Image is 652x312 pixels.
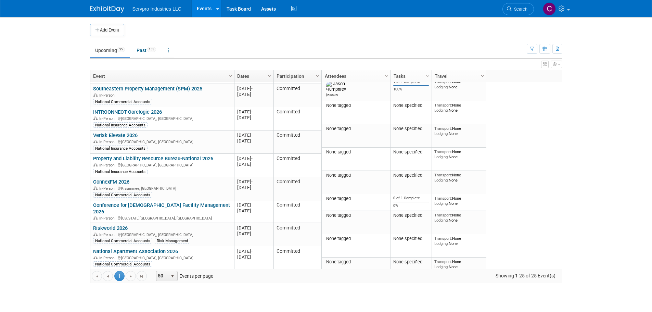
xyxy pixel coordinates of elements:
[99,163,117,167] span: In-Person
[237,70,269,82] a: Dates
[393,87,429,92] div: 100%
[434,213,484,223] div: None None
[90,6,124,13] img: ExhibitDay
[434,79,452,84] span: Transport:
[93,155,213,162] a: Property and Liability Resource Bureau-National 2026
[131,44,161,57] a: Past155
[434,218,449,223] span: Lodging:
[393,236,429,241] div: None specified
[90,44,130,57] a: Upcoming25
[434,236,452,241] span: Transport:
[277,70,317,82] a: Participation
[92,271,102,281] a: Go to the first page
[156,271,168,281] span: 50
[425,73,431,79] span: Column Settings
[93,192,152,198] div: National Commercial Accounts
[93,93,98,97] img: In-Person Event
[543,2,556,15] img: Chris Chassagneux
[315,73,320,79] span: Column Settings
[105,274,111,279] span: Go to the previous page
[480,73,485,79] span: Column Settings
[128,274,133,279] span: Go to the next page
[93,169,148,174] div: National Insurance Accounts
[434,259,484,269] div: None None
[251,133,253,138] span: -
[383,70,391,80] a: Column Settings
[155,238,190,244] div: Risk Management
[393,126,429,132] div: None specified
[251,86,253,91] span: -
[324,126,388,132] div: None tagged
[251,249,253,254] span: -
[147,271,220,281] span: Events per page
[251,202,253,208] span: -
[434,236,484,246] div: None None
[237,208,270,214] div: [DATE]
[93,99,152,104] div: National Commercial Accounts
[434,103,484,113] div: None None
[93,256,98,259] img: In-Person Event
[393,173,429,178] div: None specified
[170,274,175,279] span: select
[324,213,388,218] div: None tagged
[237,248,270,254] div: [DATE]
[435,70,482,82] a: Travel
[434,178,449,183] span: Lodging:
[137,271,147,281] a: Go to the last page
[434,85,449,89] span: Lodging:
[93,132,138,138] a: Verisk Elevate 2026
[326,92,338,97] div: Jason Humphrey
[324,196,388,201] div: None tagged
[273,130,321,154] td: Committed
[93,86,202,92] a: Southeastern Property Management (SPM) 2025
[267,73,272,79] span: Column Settings
[314,70,321,80] a: Column Settings
[99,256,117,260] span: In-Person
[251,109,253,114] span: -
[93,109,162,115] a: INTRCONNECT-Corelogic 2026
[94,274,100,279] span: Go to the first page
[324,236,388,241] div: None tagged
[93,116,98,120] img: In-Person Event
[99,140,117,144] span: In-Person
[393,203,429,208] div: 0%
[434,154,449,159] span: Lodging:
[237,109,270,115] div: [DATE]
[93,255,231,261] div: [GEOGRAPHIC_DATA], [GEOGRAPHIC_DATA]
[434,213,452,217] span: Transport:
[434,126,484,136] div: None None
[393,196,429,201] div: 0 of 1 Complete
[273,246,321,270] td: Committed
[384,73,389,79] span: Column Settings
[479,70,486,80] a: Column Settings
[93,146,148,151] div: National Insurance Accounts
[93,163,98,166] img: In-Person Event
[132,6,181,12] span: Servpro Industries LLC
[393,259,429,265] div: None specified
[434,126,452,131] span: Transport:
[228,73,233,79] span: Column Settings
[237,225,270,231] div: [DATE]
[90,24,124,36] button: Add Event
[434,173,484,183] div: None None
[324,259,388,265] div: None tagged
[93,122,148,128] div: National Insurance Accounts
[266,70,273,80] a: Column Settings
[93,162,231,168] div: [GEOGRAPHIC_DATA], [GEOGRAPHIC_DATA]
[434,201,449,206] span: Lodging:
[99,93,117,98] span: In-Person
[227,70,234,80] a: Column Settings
[237,91,270,97] div: [DATE]
[237,86,270,91] div: [DATE]
[434,173,452,177] span: Transport:
[237,115,270,121] div: [DATE]
[93,215,231,221] div: [US_STATE][GEOGRAPHIC_DATA], [GEOGRAPHIC_DATA]
[99,186,117,191] span: In-Person
[424,70,432,80] a: Column Settings
[103,271,113,281] a: Go to the previous page
[139,274,144,279] span: Go to the last page
[237,132,270,138] div: [DATE]
[114,271,125,281] span: 1
[99,216,117,221] span: In-Person
[434,196,452,201] span: Transport:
